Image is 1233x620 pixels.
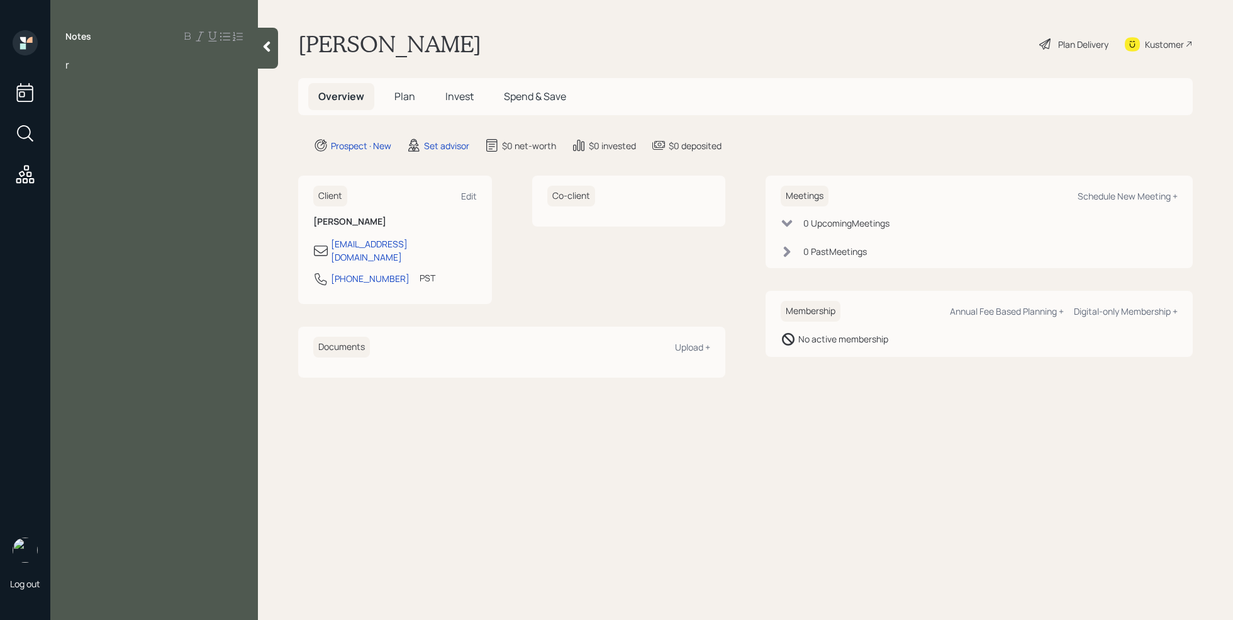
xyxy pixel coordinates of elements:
[420,271,435,285] div: PST
[1074,305,1178,317] div: Digital-only Membership +
[424,139,469,152] div: Set advisor
[589,139,636,152] div: $0 invested
[950,305,1064,317] div: Annual Fee Based Planning +
[318,89,364,103] span: Overview
[313,186,347,206] h6: Client
[65,58,69,72] span: r
[669,139,722,152] div: $0 deposited
[461,190,477,202] div: Edit
[675,341,710,353] div: Upload +
[798,332,888,346] div: No active membership
[331,139,391,152] div: Prospect · New
[781,301,840,322] h6: Membership
[803,245,867,258] div: 0 Past Meeting s
[504,89,566,103] span: Spend & Save
[331,272,410,285] div: [PHONE_NUMBER]
[781,186,829,206] h6: Meetings
[445,89,474,103] span: Invest
[13,538,38,563] img: retirable_logo.png
[10,578,40,590] div: Log out
[547,186,595,206] h6: Co-client
[331,237,477,264] div: [EMAIL_ADDRESS][DOMAIN_NAME]
[394,89,415,103] span: Plan
[1058,38,1108,51] div: Plan Delivery
[502,139,556,152] div: $0 net-worth
[313,217,477,227] h6: [PERSON_NAME]
[1078,190,1178,202] div: Schedule New Meeting +
[1145,38,1184,51] div: Kustomer
[313,337,370,358] h6: Documents
[298,30,481,58] h1: [PERSON_NAME]
[803,217,890,230] div: 0 Upcoming Meeting s
[65,30,91,43] label: Notes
